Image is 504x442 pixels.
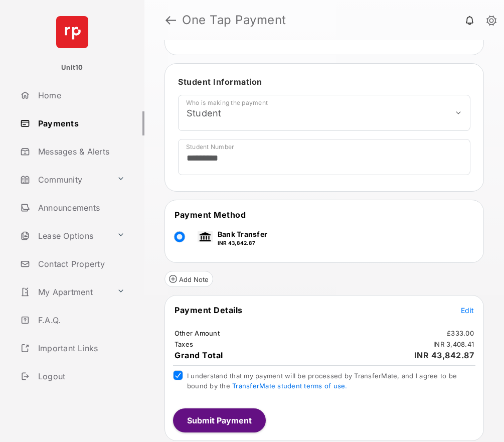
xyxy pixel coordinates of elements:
[461,306,474,315] span: Edit
[218,239,267,247] p: INR 43,842.87
[175,210,246,220] span: Payment Method
[175,305,243,315] span: Payment Details
[16,224,113,248] a: Lease Options
[164,271,213,287] button: Add Note
[16,168,113,192] a: Community
[16,111,144,135] a: Payments
[173,408,266,432] button: Submit Payment
[174,340,194,349] td: Taxes
[61,63,83,73] p: Unit10
[16,196,144,220] a: Announcements
[182,14,488,26] strong: One Tap Payment
[433,340,474,349] td: INR 3,408.41
[16,83,144,107] a: Home
[16,364,144,388] a: Logout
[198,231,213,242] img: bank.png
[414,350,474,360] span: INR 43,842.87
[178,77,262,87] span: Student Information
[187,372,457,390] span: I understand that my payment will be processed by TransferMate, and I agree to be bound by the
[175,350,223,360] span: Grand Total
[16,139,144,164] a: Messages & Alerts
[174,329,220,338] td: Other Amount
[16,336,129,360] a: Important Links
[16,252,144,276] a: Contact Property
[232,382,347,390] a: TransferMate student terms of use.
[446,329,474,338] td: £333.00
[461,305,474,315] button: Edit
[56,16,88,48] img: svg+xml;base64,PHN2ZyB4bWxucz0iaHR0cDovL3d3dy53My5vcmcvMjAwMC9zdmciIHdpZHRoPSI2NCIgaGVpZ2h0PSI2NC...
[218,229,267,239] p: Bank Transfer
[16,280,113,304] a: My Apartment
[16,308,144,332] a: F.A.Q.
